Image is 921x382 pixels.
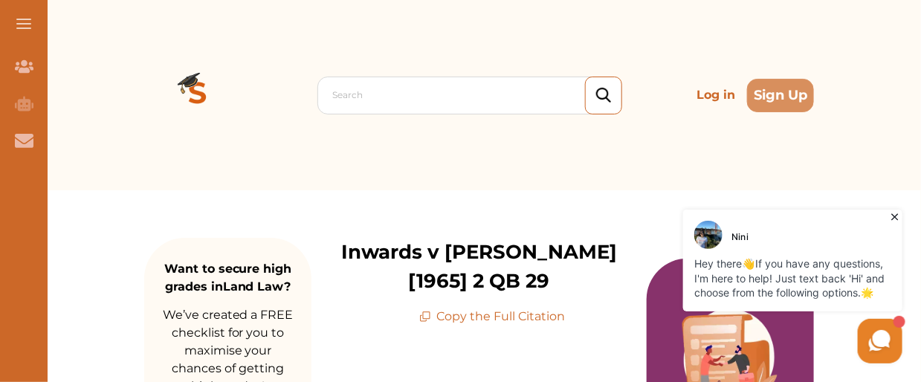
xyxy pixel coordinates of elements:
p: Copy the Full Citation [419,308,566,326]
img: search_icon [596,88,611,103]
iframe: HelpCrunch [564,206,906,367]
p: Inwards v [PERSON_NAME] [1965] 2 QB 29 [311,238,647,296]
strong: Want to secure high grades in Land Law ? [164,262,292,294]
button: Sign Up [747,79,814,112]
img: Logo [144,42,251,149]
p: Log in [691,80,741,110]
